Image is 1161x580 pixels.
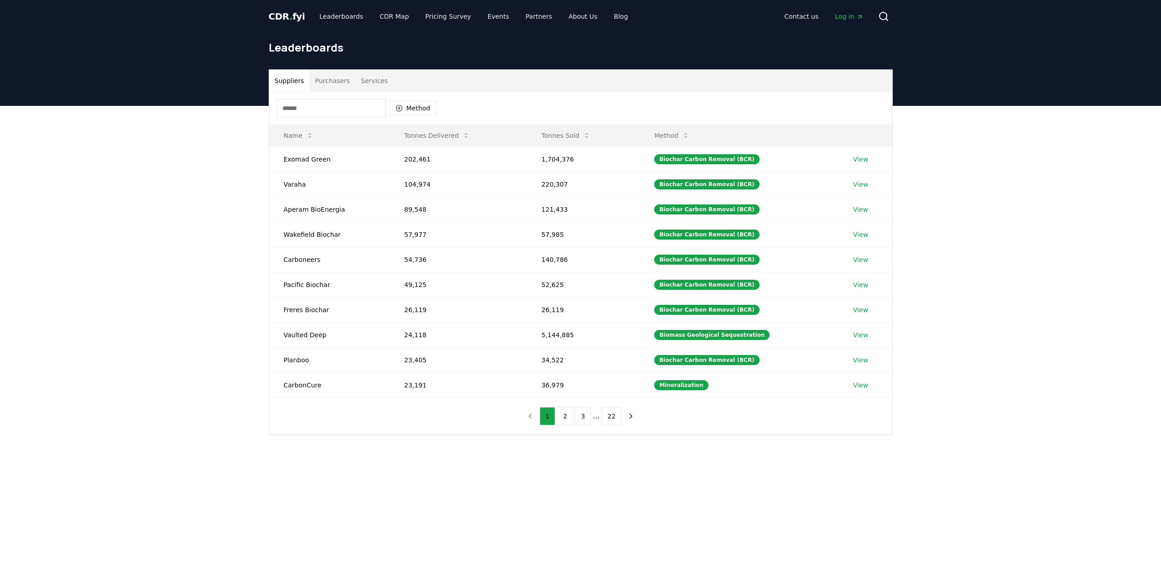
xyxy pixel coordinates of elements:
td: 57,977 [390,222,527,247]
a: Contact us [777,8,826,25]
nav: Main [312,8,635,25]
td: 89,548 [390,197,527,222]
button: Method [390,101,437,115]
div: Biochar Carbon Removal (BCR) [654,280,759,290]
a: Events [480,8,516,25]
button: Name [276,126,321,145]
span: . [289,11,292,22]
td: 121,433 [527,197,640,222]
span: Log in [835,12,863,21]
button: 1 [540,407,556,425]
div: Biochar Carbon Removal (BCR) [654,355,759,365]
a: View [853,305,868,314]
td: Pacific Biochar [269,272,390,297]
a: About Us [561,8,604,25]
td: 202,461 [390,146,527,172]
td: 23,191 [390,372,527,397]
a: CDR Map [372,8,416,25]
a: Log in [828,8,870,25]
button: Tonnes Sold [534,126,598,145]
td: 1,704,376 [527,146,640,172]
a: CDR.fyi [269,10,305,23]
a: Partners [518,8,559,25]
button: 3 [575,407,591,425]
td: 26,119 [527,297,640,322]
div: Mineralization [654,380,708,390]
a: View [853,330,868,340]
td: 34,522 [527,347,640,372]
td: Exomad Green [269,146,390,172]
td: 140,786 [527,247,640,272]
button: Purchasers [309,70,355,92]
td: 26,119 [390,297,527,322]
li: ... [593,411,599,422]
button: 22 [602,407,622,425]
h1: Leaderboards [269,40,893,55]
a: View [853,205,868,214]
a: View [853,230,868,239]
div: Biochar Carbon Removal (BCR) [654,255,759,265]
button: Method [647,126,697,145]
td: 5,144,885 [527,322,640,347]
td: 23,405 [390,347,527,372]
div: Biochar Carbon Removal (BCR) [654,305,759,315]
td: 54,736 [390,247,527,272]
td: Varaha [269,172,390,197]
a: View [853,180,868,189]
td: Vaulted Deep [269,322,390,347]
td: 52,625 [527,272,640,297]
td: Aperam BioEnergia [269,197,390,222]
div: Biochar Carbon Removal (BCR) [654,204,759,214]
nav: Main [777,8,870,25]
td: Freres Biochar [269,297,390,322]
td: 36,979 [527,372,640,397]
td: 220,307 [527,172,640,197]
td: Planboo [269,347,390,372]
a: Pricing Survey [418,8,478,25]
div: Biochar Carbon Removal (BCR) [654,154,759,164]
a: Blog [607,8,635,25]
a: View [853,280,868,289]
td: 49,125 [390,272,527,297]
td: 24,118 [390,322,527,347]
td: Carboneers [269,247,390,272]
a: View [853,381,868,390]
td: CarbonCure [269,372,390,397]
td: Wakefield Biochar [269,222,390,247]
button: Services [355,70,393,92]
button: 2 [557,407,573,425]
a: Leaderboards [312,8,370,25]
a: View [853,155,868,164]
td: 104,974 [390,172,527,197]
div: Biomass Geological Sequestration [654,330,770,340]
button: next page [623,407,639,425]
span: CDR fyi [269,11,305,22]
a: View [853,355,868,365]
a: View [853,255,868,264]
div: Biochar Carbon Removal (BCR) [654,179,759,189]
div: Biochar Carbon Removal (BCR) [654,230,759,240]
td: 57,985 [527,222,640,247]
button: Suppliers [269,70,310,92]
button: Tonnes Delivered [397,126,477,145]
